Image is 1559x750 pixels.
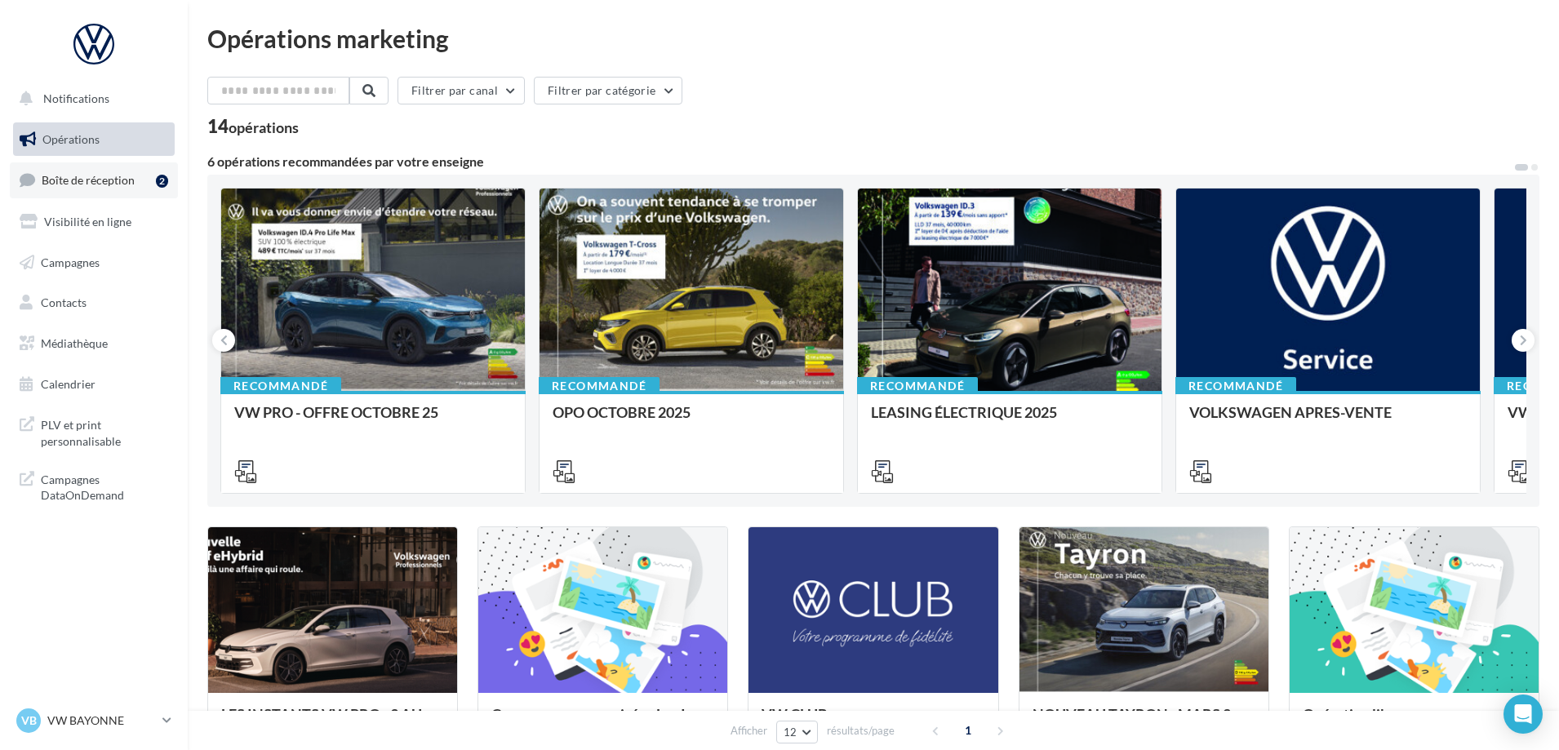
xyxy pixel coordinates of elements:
a: Campagnes [10,246,178,280]
div: Recommandé [1175,377,1296,395]
div: 14 [207,118,299,135]
div: Opérations marketing [207,26,1539,51]
span: Médiathèque [41,336,108,350]
a: Boîte de réception2 [10,162,178,197]
div: Recommandé [220,377,341,395]
span: Campagnes DataOnDemand [41,468,168,504]
div: Recommandé [539,377,660,395]
span: VB [21,712,37,729]
div: opérations [229,120,299,135]
div: VOLKSWAGEN APRES-VENTE [1189,404,1467,437]
a: VB VW BAYONNE [13,705,175,736]
div: NOUVEAU TAYRON - MARS 2025 [1033,706,1255,739]
div: LEASING ÉLECTRIQUE 2025 [871,404,1148,437]
span: Boîte de réception [42,173,135,187]
button: Notifications [10,82,171,116]
span: Calendrier [41,377,95,391]
button: Filtrer par canal [398,77,525,104]
div: OPO OCTOBRE 2025 [553,404,830,437]
div: VW PRO - OFFRE OCTOBRE 25 [234,404,512,437]
div: Opération libre [1303,706,1526,739]
a: Médiathèque [10,326,178,361]
a: Contacts [10,286,178,320]
span: 12 [784,726,797,739]
span: Notifications [43,91,109,105]
span: PLV et print personnalisable [41,414,168,449]
span: Visibilité en ligne [44,215,131,229]
div: LES INSTANTS VW PRO - 3 AU [DATE] [221,706,444,739]
span: Contacts [41,295,87,309]
div: Open Intercom Messenger [1503,695,1543,734]
a: Campagnes DataOnDemand [10,462,178,510]
a: Calendrier [10,367,178,402]
button: 12 [776,721,818,743]
a: Opérations [10,122,178,157]
div: Recommandé [857,377,978,395]
div: Campagnes sponsorisées Les Instants VW Octobre [491,706,714,739]
span: Afficher [731,723,767,739]
div: 2 [156,175,168,188]
p: VW BAYONNE [47,712,156,729]
a: Visibilité en ligne [10,205,178,239]
div: 6 opérations recommandées par votre enseigne [207,155,1513,168]
span: Campagnes [41,255,100,268]
div: VW CLUB [762,706,984,739]
span: résultats/page [827,723,895,739]
a: PLV et print personnalisable [10,407,178,455]
span: 1 [955,717,981,743]
button: Filtrer par catégorie [534,77,682,104]
span: Opérations [42,132,100,146]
